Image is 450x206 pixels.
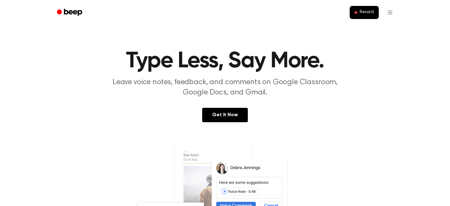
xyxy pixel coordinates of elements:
button: Open menu [382,5,397,20]
h1: Type Less, Say More. [65,50,385,72]
a: Get It Now [202,108,247,122]
span: Record [360,10,374,15]
p: Leave voice notes, feedback, and comments on Google Classroom, Google Docs, and Gmail. [105,77,345,98]
a: Beep [52,7,88,19]
button: Record [350,6,379,19]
